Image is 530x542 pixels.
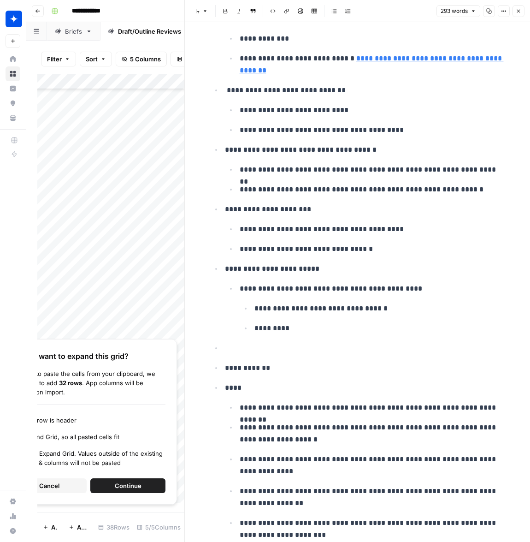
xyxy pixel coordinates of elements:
a: Your Data [6,111,20,125]
button: Cancel [12,478,87,493]
a: Browse [6,66,20,81]
button: Continue [90,478,165,493]
img: Wiz Logo [6,11,22,27]
button: Workspace: Wiz [6,7,20,30]
div: 38 Rows [94,520,133,535]
div: Expand Grid, so all pasted cells fit [23,432,119,441]
button: Filter [41,52,76,66]
div: 5/5 Columns [133,520,184,535]
button: Sort [80,52,112,66]
span: Continue [115,481,141,490]
a: Briefs [47,22,100,41]
div: In order to paste the cells from your clipboard, we will need to add . App columns will be skippe... [12,369,165,397]
a: Insights [6,81,20,96]
a: Opportunities [6,96,20,111]
div: Don’t Expand Grid. Values outside of the existing rows & columns will not be pasted [23,449,165,467]
button: 5 Columns [116,52,167,66]
div: First row is header [23,416,77,425]
a: Draft/Outline Reviews [100,22,199,41]
span: Filter [47,54,62,64]
div: Draft/Outline Reviews [118,27,181,36]
div: Briefs [65,27,82,36]
span: Add 10 Rows [77,523,89,532]
a: Settings [6,494,20,509]
span: 293 words [441,7,468,15]
span: Sort [86,54,98,64]
a: Home [6,52,20,66]
b: 32 rows [59,379,82,387]
span: Add Row [51,523,58,532]
button: Add 10 Rows [63,520,94,535]
button: 293 words [436,5,480,17]
button: Add Row [37,520,63,535]
div: Do you want to expand this grid? [12,351,165,362]
button: Help + Support [6,524,20,538]
a: Usage [6,509,20,524]
span: Cancel [39,481,59,490]
span: 5 Columns [130,54,161,64]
